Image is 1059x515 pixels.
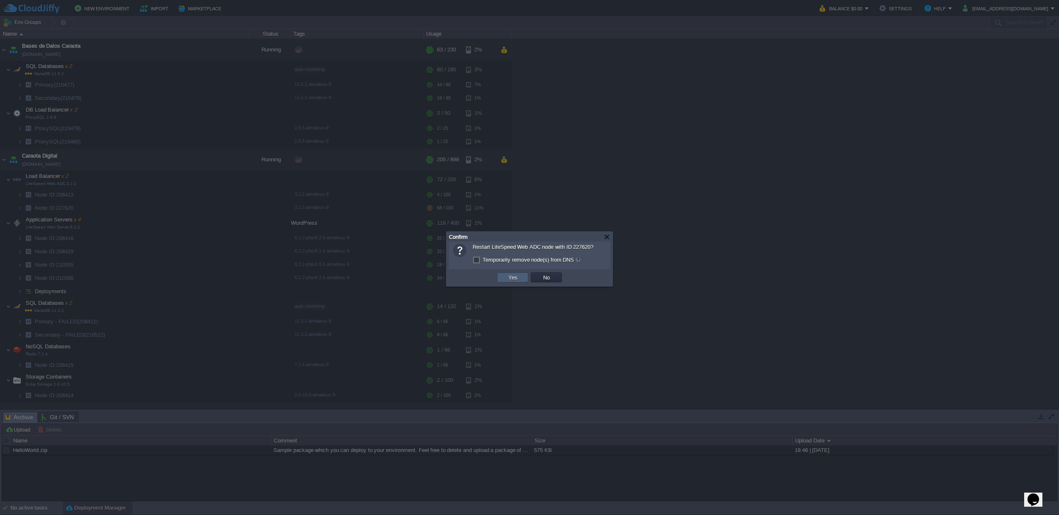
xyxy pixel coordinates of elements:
label: Temporarily remove node(s) from DNS [483,257,581,263]
button: Yes [506,274,520,281]
iframe: chat widget [1024,482,1051,507]
span: Confirm [449,234,468,240]
span: Restart LiteSpeed Web ADC node with ID 227620? [473,244,606,264]
button: No [541,274,552,281]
